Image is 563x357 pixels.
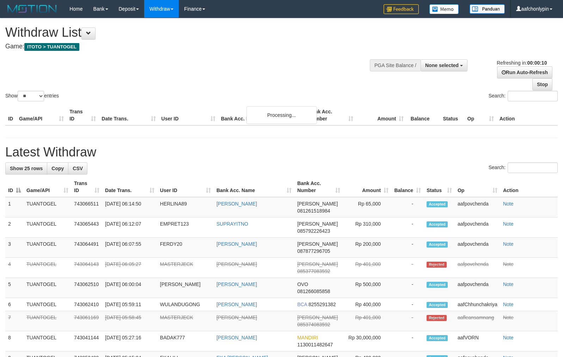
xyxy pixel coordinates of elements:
[497,105,558,125] th: Action
[16,105,67,125] th: Game/API
[308,302,336,307] span: Copy 8255291382 to clipboard
[297,288,330,294] span: Copy 081266085858 to clipboard
[297,248,330,254] span: Copy 087877296705 to clipboard
[102,177,157,197] th: Date Trans.: activate to sort column ascending
[455,311,500,331] td: aafleansamnang
[159,105,218,125] th: User ID
[157,177,214,197] th: User ID: activate to sort column ascending
[391,298,424,311] td: -
[489,162,558,173] label: Search:
[297,281,308,287] span: OVO
[424,177,455,197] th: Status: activate to sort column ascending
[24,197,71,218] td: TUANTOGEL
[102,278,157,298] td: [DATE] 06:00:04
[455,218,500,238] td: aafpovchenda
[427,242,448,248] span: Accepted
[5,4,59,14] img: MOTION_logo.png
[297,335,318,340] span: MANDIRI
[427,282,448,288] span: Accepted
[99,105,158,125] th: Date Trans.
[297,302,307,307] span: BCA
[429,4,459,14] img: Button%20Memo.svg
[425,63,459,68] span: None selected
[5,43,368,50] h4: Game:
[24,258,71,278] td: TUANTOGEL
[427,335,448,341] span: Accepted
[343,311,391,331] td: Rp 401,000
[216,302,257,307] a: [PERSON_NAME]
[24,238,71,258] td: TUANTOGEL
[503,201,514,207] a: Note
[216,201,257,207] a: [PERSON_NAME]
[427,221,448,227] span: Accepted
[5,177,24,197] th: ID: activate to sort column descending
[157,331,214,351] td: BADAK777
[67,105,99,125] th: Trans ID
[157,218,214,238] td: EMPRET123
[503,221,514,227] a: Note
[391,331,424,351] td: -
[297,228,330,234] span: Copy 085792226423 to clipboard
[5,25,368,40] h1: Withdraw List
[470,4,505,14] img: panduan.png
[5,162,47,174] a: Show 25 rows
[527,60,547,66] strong: 00:00:10
[24,331,71,351] td: TUANTOGEL
[102,298,157,311] td: [DATE] 05:59:11
[343,218,391,238] td: Rp 310,000
[71,298,102,311] td: 743062410
[503,302,514,307] a: Note
[157,258,214,278] td: MASTERJECK
[532,78,552,90] a: Stop
[216,241,257,247] a: [PERSON_NAME]
[370,59,421,71] div: PGA Site Balance /
[24,278,71,298] td: TUANTOGEL
[427,201,448,207] span: Accepted
[214,177,294,197] th: Bank Acc. Name: activate to sort column ascending
[497,66,552,78] a: Run Auto-Refresh
[500,177,558,197] th: Action
[455,258,500,278] td: aafpovchenda
[406,105,440,125] th: Balance
[24,177,71,197] th: Game/API: activate to sort column ascending
[24,218,71,238] td: TUANTOGEL
[503,335,514,340] a: Note
[391,278,424,298] td: -
[5,218,24,238] td: 2
[297,315,338,320] span: [PERSON_NAME]
[71,238,102,258] td: 743064491
[5,197,24,218] td: 1
[391,238,424,258] td: -
[216,315,257,320] a: [PERSON_NAME]
[391,197,424,218] td: -
[216,281,257,287] a: [PERSON_NAME]
[343,177,391,197] th: Amount: activate to sort column ascending
[391,311,424,331] td: -
[343,238,391,258] td: Rp 200,000
[384,4,419,14] img: Feedback.jpg
[343,331,391,351] td: Rp 30,000,000
[297,221,338,227] span: [PERSON_NAME]
[71,177,102,197] th: Trans ID: activate to sort column ascending
[5,238,24,258] td: 3
[497,60,547,66] span: Refreshing in:
[455,238,500,258] td: aafpovchenda
[5,311,24,331] td: 7
[508,91,558,101] input: Search:
[157,311,214,331] td: MASTERJECK
[68,162,87,174] a: CSV
[246,106,317,124] div: Processing...
[421,59,467,71] button: None selected
[157,238,214,258] td: FERDY20
[102,331,157,351] td: [DATE] 05:27:16
[5,258,24,278] td: 4
[5,105,16,125] th: ID
[5,331,24,351] td: 8
[343,258,391,278] td: Rp 401,000
[489,91,558,101] label: Search:
[157,298,214,311] td: WULANDUGONG
[297,322,330,327] span: Copy 085374083592 to clipboard
[71,197,102,218] td: 743066511
[455,298,500,311] td: aafChhunchakriya
[343,197,391,218] td: Rp 65,000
